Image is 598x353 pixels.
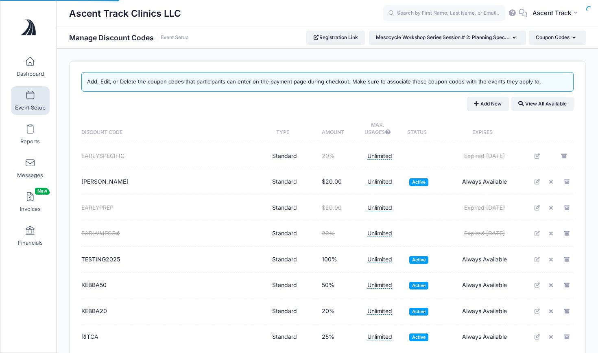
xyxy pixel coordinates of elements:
[318,298,363,324] td: 20%
[367,204,392,211] span: Unlimited
[409,333,428,341] span: Active
[318,221,363,247] td: 20%
[441,143,528,169] td: Expired [DATE]
[527,4,586,23] button: Ascent Track
[81,281,107,288] span: KEBBA50
[561,176,574,188] a: Archive
[467,97,509,111] button: Add New
[409,282,428,289] span: Active
[533,9,571,18] span: Ascent Track
[251,247,318,273] td: Standard
[161,35,189,41] a: Event Setup
[376,34,510,40] span: Mesocycle Workshop Series Session # 2: Planning Spec...
[367,230,392,237] span: Unlimited
[318,143,363,169] td: 20%
[11,120,50,149] a: Reports
[69,33,189,42] h1: Manage Discount Codes
[367,281,392,289] span: Unlimited
[383,5,505,22] input: Search by First Name, Last Name, or Email...
[306,31,365,44] a: Registration Link
[369,31,526,44] button: Mesocycle Workshop Series Session # 2: Planning Spec...
[367,333,392,340] span: Unlimited
[367,178,392,185] span: Unlimited
[441,195,528,221] td: Expired [DATE]
[441,247,528,273] td: Always Available
[17,172,43,179] span: Messages
[318,273,363,299] td: 50%
[81,204,113,211] span: EARLYPREP
[81,307,107,314] span: KEBBA20
[318,195,363,221] td: $20.00
[318,169,363,195] td: $20.00
[441,115,528,144] th: Expires
[11,188,50,216] a: InvoicesNew
[441,298,528,324] td: Always Available
[367,152,392,160] span: Unlimited
[11,86,50,115] a: Event Setup
[251,221,318,247] td: Standard
[20,138,40,145] span: Reports
[441,273,528,299] td: Always Available
[251,115,318,144] th: Type
[251,143,318,169] td: Standard
[81,333,98,340] span: RITCA
[511,97,574,111] button: View All Available
[81,72,574,92] div: Add, Edit, or Delete the coupon codes that participants can enter on the payment page during chec...
[11,221,50,250] a: Financials
[318,115,363,144] th: Amount
[559,150,571,162] a: Archive
[367,307,392,315] span: Unlimited
[318,324,363,350] td: 25%
[409,256,428,264] span: Active
[81,178,128,185] span: [PERSON_NAME]
[81,256,120,263] span: TESTING2025
[251,273,318,299] td: Standard
[318,247,363,273] td: 100%
[561,331,574,343] a: Archive
[251,298,318,324] td: Standard
[15,104,46,111] span: Event Setup
[20,206,41,213] span: Invoices
[14,13,44,43] img: Ascent Track Clinics LLC
[367,256,392,263] span: Unlimited
[251,195,318,221] td: Standard
[0,9,57,47] a: Ascent Track Clinics LLC
[441,169,528,195] td: Always Available
[561,228,574,240] a: Archive
[561,253,574,265] a: Archive
[251,324,318,350] td: Standard
[529,31,586,44] button: Coupon Codes
[69,4,181,23] h1: Ascent Track Clinics LLC
[81,230,120,237] span: EARLYMESO4
[561,305,574,317] a: Archive
[409,308,428,316] span: Active
[364,115,397,144] th: Max. Usages
[561,279,574,292] a: Archive
[561,202,574,214] a: Archive
[18,239,43,246] span: Financials
[396,115,441,144] th: Status
[409,178,428,186] span: Active
[251,169,318,195] td: Standard
[441,324,528,350] td: Always Available
[81,152,124,159] span: EARLYSPECIFIC
[11,53,50,81] a: Dashboard
[81,115,251,144] th: Discount Code
[11,154,50,182] a: Messages
[35,188,50,195] span: New
[441,221,528,247] td: Expired [DATE]
[17,70,44,77] span: Dashboard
